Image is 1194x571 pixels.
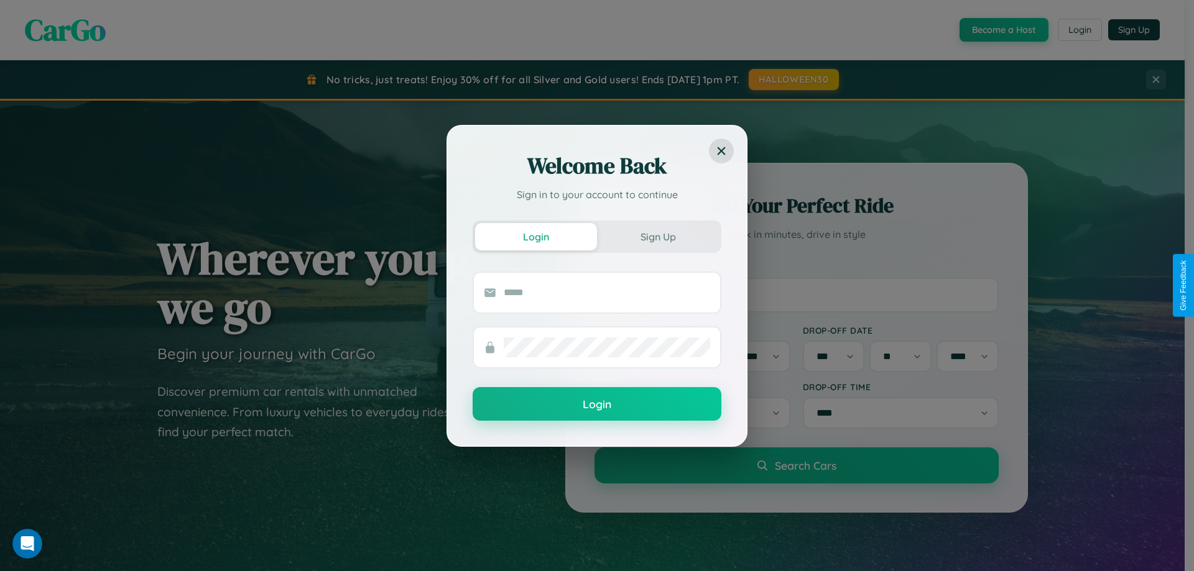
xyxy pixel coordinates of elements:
[12,529,42,559] iframe: Intercom live chat
[473,151,721,181] h2: Welcome Back
[597,223,719,250] button: Sign Up
[475,223,597,250] button: Login
[473,187,721,202] p: Sign in to your account to continue
[1179,260,1188,311] div: Give Feedback
[473,387,721,421] button: Login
